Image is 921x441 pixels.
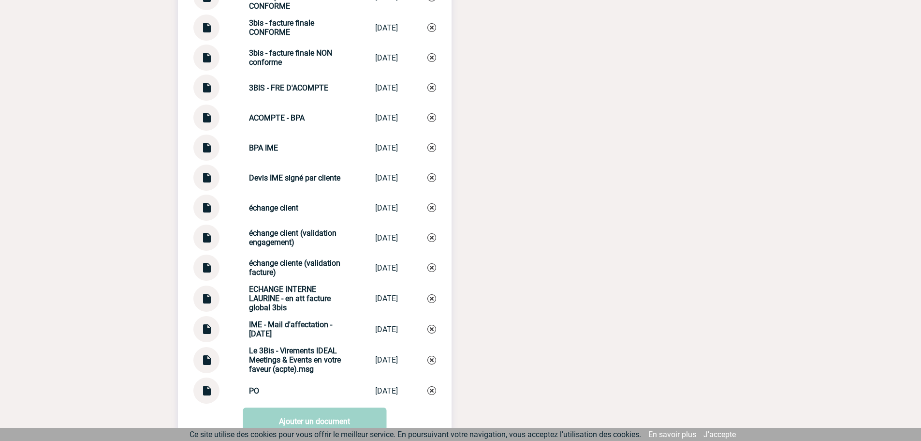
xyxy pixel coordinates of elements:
img: Supprimer [427,113,436,122]
div: [DATE] [375,53,398,62]
div: [DATE] [375,113,398,122]
img: Supprimer [427,23,436,32]
div: [DATE] [375,143,398,152]
img: Supprimer [427,325,436,334]
div: [DATE] [375,23,398,32]
img: Supprimer [427,83,436,92]
strong: 3bis - facture finale CONFORME [249,18,314,37]
div: [DATE] [375,263,398,273]
span: Ce site utilise des cookies pour vous offrir le meilleur service. En poursuivant votre navigation... [190,430,641,439]
a: En savoir plus [648,430,696,439]
a: Ajouter un document [243,408,386,435]
img: Supprimer [427,356,436,365]
img: Supprimer [427,263,436,272]
strong: échange client (validation engagement) [249,228,336,247]
strong: ACOMPTE - BPA [249,113,305,122]
strong: échange cliente (validation facture) [249,259,340,277]
strong: IME - Mail d'affectation - [DATE] [249,320,332,338]
div: [DATE] [375,173,398,182]
div: [DATE] [375,294,398,303]
strong: échange client [249,203,298,213]
strong: Devis IME signé par cliente [249,173,340,182]
strong: ECHANGE INTERNE LAURINE - en att facture global 3bis [249,285,331,312]
img: Supprimer [427,173,436,182]
div: [DATE] [375,325,398,334]
div: [DATE] [375,233,398,243]
strong: PO [249,386,259,395]
a: J'accepte [703,430,736,439]
img: Supprimer [427,203,436,212]
strong: 3BIS - FRE D'ACOMPTE [249,83,328,92]
strong: Le 3Bis - Virements IDEAL Meetings & Events en votre faveur (acpte).msg [249,346,341,374]
img: Supprimer [427,233,436,242]
div: [DATE] [375,386,398,395]
img: Supprimer [427,294,436,303]
div: [DATE] [375,203,398,213]
img: Supprimer [427,143,436,152]
div: [DATE] [375,83,398,92]
img: Supprimer [427,386,436,395]
strong: 3bis - facture finale NON conforme [249,48,332,67]
strong: BPA IME [249,143,278,152]
img: Supprimer [427,53,436,62]
div: [DATE] [375,355,398,365]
